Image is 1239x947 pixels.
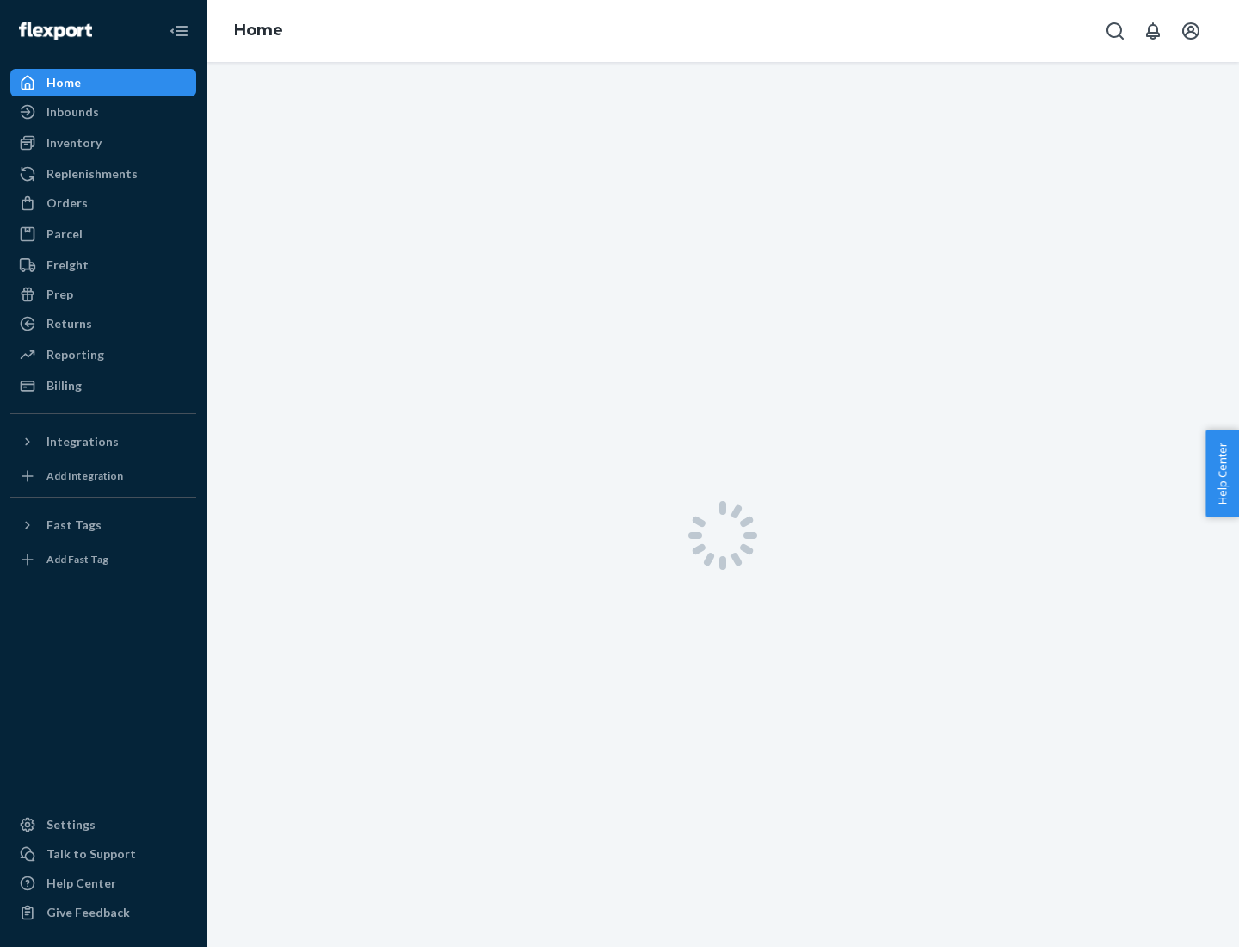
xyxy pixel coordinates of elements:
a: Home [234,21,283,40]
button: Help Center [1205,430,1239,517]
a: Add Integration [10,462,196,490]
a: Add Fast Tag [10,546,196,573]
div: Inbounds [46,103,99,121]
div: Fast Tags [46,517,102,534]
div: Add Fast Tag [46,552,108,566]
a: Reporting [10,341,196,368]
div: Help Center [46,875,116,892]
button: Open account menu [1174,14,1208,48]
div: Parcel [46,226,83,243]
a: Home [10,69,196,96]
a: Talk to Support [10,840,196,868]
a: Help Center [10,870,196,897]
button: Close Navigation [162,14,196,48]
img: Flexport logo [19,22,92,40]
a: Inbounds [10,98,196,126]
div: Billing [46,377,82,394]
div: Prep [46,286,73,303]
a: Parcel [10,220,196,248]
ol: breadcrumbs [220,6,297,56]
div: Freight [46,257,89,274]
a: Settings [10,811,196,839]
button: Open notifications [1136,14,1170,48]
div: Integrations [46,433,119,450]
div: Reporting [46,346,104,363]
button: Open Search Box [1098,14,1132,48]
button: Fast Tags [10,511,196,539]
a: Orders [10,189,196,217]
a: Inventory [10,129,196,157]
a: Billing [10,372,196,399]
div: Inventory [46,134,102,152]
div: Talk to Support [46,845,136,863]
button: Give Feedback [10,899,196,926]
a: Freight [10,251,196,279]
a: Prep [10,281,196,308]
div: Orders [46,195,88,212]
a: Returns [10,310,196,337]
div: Add Integration [46,468,123,483]
div: Settings [46,816,96,833]
div: Returns [46,315,92,332]
div: Give Feedback [46,904,130,921]
button: Integrations [10,428,196,455]
div: Replenishments [46,165,138,183]
a: Replenishments [10,160,196,188]
div: Home [46,74,81,91]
